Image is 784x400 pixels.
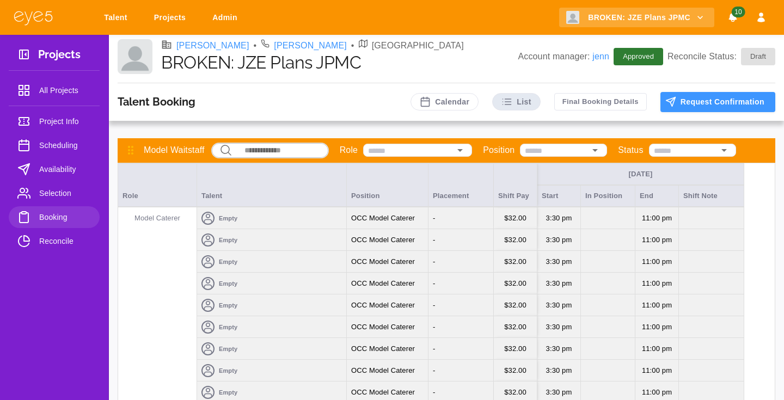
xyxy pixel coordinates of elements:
p: $ 32.00 [504,322,526,333]
h3: Talent Booking [118,95,195,108]
p: 3:30 PM [538,385,580,399]
p: $ 32.00 [504,300,526,311]
p: Account manager: [518,50,609,63]
p: - [433,235,435,245]
p: $ 32.00 [504,365,526,376]
p: Model Caterer [118,212,197,223]
p: $ 32.00 [504,235,526,245]
p: $ 32.00 [504,278,526,289]
p: - [433,322,435,333]
p: $ 32.00 [504,256,526,267]
p: $ 32.00 [504,387,526,398]
p: OCC Model Caterer [351,278,415,289]
p: 11:00 PM [634,364,680,378]
p: Role [340,144,358,157]
h3: Projects [38,48,81,65]
li: • [254,39,257,52]
p: OCC Model Caterer [351,387,415,398]
p: 3:30 PM [538,233,580,247]
button: Open [452,143,468,158]
p: Empty [219,257,237,266]
div: In Position [581,185,635,207]
p: OCC Model Caterer [351,213,415,224]
div: End [635,185,679,207]
p: 3:30 PM [538,255,580,269]
p: - [433,300,435,311]
button: Request Confirmation [660,92,775,112]
a: All Projects [9,79,100,101]
img: eye5 [13,10,53,26]
span: Project Info [39,115,91,128]
p: 11:00 PM [634,255,680,269]
a: Admin [205,8,248,28]
div: Shift Pay [494,163,537,207]
p: 11:00 PM [634,385,680,399]
p: OCC Model Caterer [351,256,415,267]
div: Position [347,163,428,207]
p: - [433,365,435,376]
a: jenn [592,52,609,61]
a: Booking [9,206,100,228]
a: Projects [147,8,197,28]
a: [PERSON_NAME] [274,39,347,52]
p: [GEOGRAPHIC_DATA] [372,39,464,52]
button: Final Booking Details [554,93,647,110]
p: Empty [219,322,237,331]
p: - [433,343,435,354]
span: All Projects [39,84,91,97]
img: Client logo [566,11,579,24]
p: Reconcile Status: [667,48,775,65]
p: Empty [219,279,237,288]
button: Notifications [723,8,743,28]
div: Start [537,185,581,207]
button: Open [716,143,732,158]
span: 10 [731,7,745,17]
p: 11:00 PM [634,276,680,291]
p: 3:30 PM [538,320,580,334]
span: Draft [744,51,773,62]
a: Reconcile [9,230,100,252]
button: BROKEN: JZE Plans JPMC [559,8,714,28]
p: 11:00 PM [634,342,680,356]
a: Talent [97,8,138,28]
p: 11:00 PM [634,320,680,334]
p: Position [483,144,514,157]
span: Availability [39,163,91,176]
p: 3:30 PM [538,211,580,225]
p: 3:30 PM [538,342,580,356]
p: $ 32.00 [504,213,526,224]
p: OCC Model Caterer [351,343,415,354]
p: OCC Model Caterer [351,322,415,333]
div: Placement [428,163,494,207]
a: Project Info [9,110,100,132]
span: Selection [39,187,91,200]
p: Empty [219,344,237,353]
p: - [433,278,435,289]
p: $ 32.00 [504,343,526,354]
p: 11:00 PM [634,233,680,247]
div: [DATE] [542,169,739,179]
span: Reconcile [39,235,91,248]
p: Empty [219,213,237,223]
p: - [433,387,435,398]
span: Booking [39,211,91,224]
p: Status [618,144,643,157]
p: 11:00 PM [634,211,680,225]
button: Calendar [411,93,479,110]
p: OCC Model Caterer [351,235,415,245]
img: Client logo [118,39,152,74]
p: Model Waitstaff [144,144,205,157]
p: 3:30 PM [538,364,580,378]
p: OCC Model Caterer [351,365,415,376]
p: 3:30 PM [538,276,580,291]
div: Shift Note [679,185,744,207]
button: Open [587,143,603,158]
p: Empty [219,300,237,310]
li: • [351,39,354,52]
div: Role [118,163,197,207]
span: Approved [616,51,660,62]
p: - [433,256,435,267]
p: Empty [219,366,237,375]
div: Talent [197,163,347,207]
p: - [433,213,435,224]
